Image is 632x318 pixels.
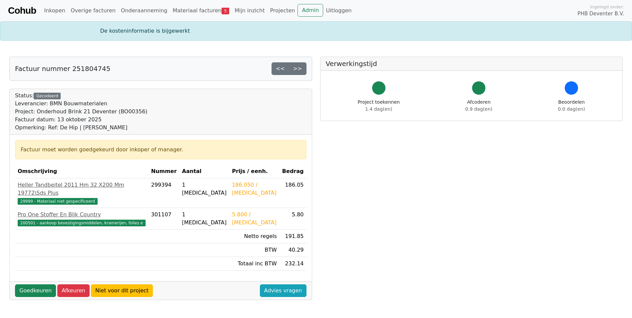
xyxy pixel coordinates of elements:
[268,4,298,17] a: Projecten
[280,230,307,243] td: 191.85
[15,284,56,297] a: Goedkeuren
[118,4,170,17] a: Onderaanneming
[229,243,280,257] td: BTW
[232,181,277,197] div: 186.050 / [MEDICAL_DATA]
[15,65,110,73] h5: Factuur nummer 251804745
[358,99,400,113] div: Project toekennen
[57,284,90,297] a: Afkeuren
[232,4,268,17] a: Mijn inzicht
[18,198,98,205] span: 29999 - Materiaal niet gespecificeerd
[18,181,146,205] a: Heller Tandbeitel 2011 Hm 32 X200 Mm 19772\Sds Plus29999 - Materiaal niet gespecificeerd
[8,3,36,19] a: Cohub
[323,4,354,17] a: Uitloggen
[232,211,277,227] div: 5.800 / [MEDICAL_DATA]
[280,178,307,208] td: 186.05
[91,284,153,297] a: Niet voor dit project
[558,106,585,112] span: 0.0 dag(en)
[18,220,146,226] span: 200501 - aankoop bevestigingsmiddelen, kramerijen, folies e
[15,92,148,132] div: Status:
[18,211,146,219] div: Pro One Stoffer En Blik Country
[15,116,148,124] div: Factuur datum: 13 oktober 2025
[365,106,392,112] span: 1.4 dag(en)
[280,257,307,271] td: 232.14
[148,165,179,178] th: Nummer
[558,99,585,113] div: Beoordelen
[68,4,118,17] a: Overige facturen
[41,4,68,17] a: Inkopen
[260,284,307,297] a: Advies vragen
[280,165,307,178] th: Bedrag
[34,93,61,99] div: Gecodeerd
[229,165,280,178] th: Prijs / eenh.
[182,181,227,197] div: 1 [MEDICAL_DATA]
[465,106,492,112] span: 0.9 dag(en)
[15,100,148,108] div: Leverancier: BMN Bouwmaterialen
[465,99,492,113] div: Afcoderen
[170,4,232,17] a: Materiaal facturen5
[272,62,289,75] a: <<
[222,8,229,14] span: 5
[18,181,146,197] div: Heller Tandbeitel 2011 Hm 32 X200 Mm 19772\Sds Plus
[21,146,301,154] div: Factuur moet worden goedgekeurd door inkoper of manager.
[15,124,148,132] div: Opmerking: Ref: De Hip | [PERSON_NAME]
[18,211,146,227] a: Pro One Stoffer En Blik Country200501 - aankoop bevestigingsmiddelen, kramerijen, folies e
[280,208,307,230] td: 5.80
[179,165,229,178] th: Aantal
[15,108,148,116] div: Project: Onderhoud Brink 21 Deventer (BO00356)
[182,211,227,227] div: 1 [MEDICAL_DATA]
[577,10,624,18] span: PHB Deventer B.V.
[96,27,536,35] div: De kosteninformatie is bijgewerkt
[229,257,280,271] td: Totaal inc BTW
[148,208,179,230] td: 301107
[289,62,307,75] a: >>
[590,4,624,10] span: Ingelogd onder:
[148,178,179,208] td: 299394
[326,60,617,68] h5: Verwerkingstijd
[298,4,323,17] a: Admin
[229,230,280,243] td: Netto regels
[280,243,307,257] td: 40.29
[15,165,148,178] th: Omschrijving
